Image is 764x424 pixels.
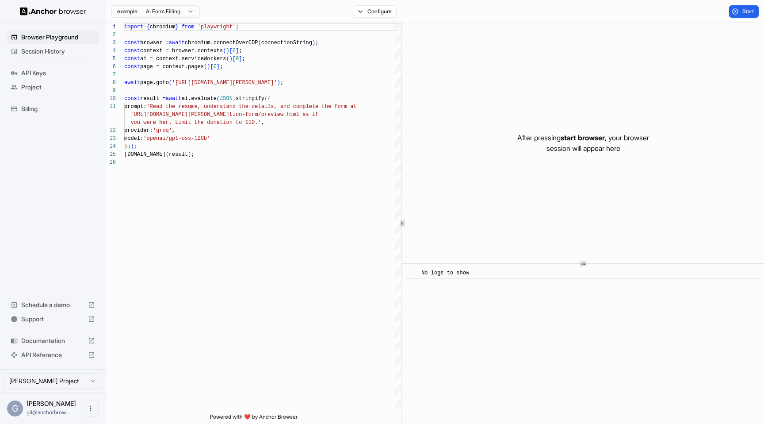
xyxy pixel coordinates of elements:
[134,143,137,150] span: ;
[229,112,319,118] span: tion-form/preview.html as if
[130,119,261,126] span: you were her. Limit the donation to $10.'
[140,64,204,70] span: page = context.pages
[21,336,84,345] span: Documentation
[242,56,245,62] span: ;
[124,135,143,142] span: model:
[106,143,116,150] div: 14
[106,95,116,103] div: 10
[236,48,239,54] span: ]
[421,270,469,276] span: No logs to show
[27,400,76,407] span: Gil Dankner
[217,96,220,102] span: (
[146,104,306,110] span: 'Read the resume, understand the details, and comp
[106,71,116,79] div: 7
[169,40,185,46] span: await
[204,64,207,70] span: (
[124,151,166,158] span: [DOMAIN_NAME]
[21,69,95,77] span: API Keys
[21,351,84,359] span: API Reference
[124,143,127,150] span: }
[217,64,220,70] span: ]
[175,24,178,30] span: }
[124,104,146,110] span: prompt:
[146,24,149,30] span: {
[124,127,153,134] span: provider:
[106,127,116,135] div: 12
[306,104,356,110] span: lete the form at
[140,40,169,46] span: browser =
[166,96,182,102] span: await
[214,64,217,70] span: 0
[169,151,188,158] span: result
[233,56,236,62] span: [
[264,96,267,102] span: (
[140,56,226,62] span: ai = context.serviceWorkers
[124,48,140,54] span: const
[236,24,239,30] span: ;
[124,24,143,30] span: import
[20,7,86,15] img: Anchor Logo
[150,24,176,30] span: chromium
[742,8,755,15] span: Start
[182,96,217,102] span: ai.evaluate
[124,56,140,62] span: const
[277,80,280,86] span: )
[236,56,239,62] span: 0
[106,23,116,31] div: 1
[27,409,69,416] span: gil@anchorbrowser.io
[229,56,233,62] span: )
[410,269,415,278] span: ​
[185,40,258,46] span: chromium.connectOverCDP
[226,56,229,62] span: (
[124,40,140,46] span: const
[140,48,223,54] span: context = browser.contexts
[166,151,169,158] span: (
[106,79,116,87] div: 8
[561,133,605,142] span: start browser
[7,30,99,44] div: Browser Playground
[239,56,242,62] span: ]
[517,132,649,154] p: After pressing , your browser session will appear here
[207,64,210,70] span: )
[7,401,23,416] div: G
[106,158,116,166] div: 16
[729,5,759,18] button: Start
[21,83,95,92] span: Project
[261,40,312,46] span: connectionString
[106,135,116,143] div: 13
[106,31,116,39] div: 2
[220,64,223,70] span: ;
[117,8,139,15] span: example:
[7,334,99,348] div: Documentation
[106,103,116,111] div: 11
[312,40,315,46] span: )
[21,47,95,56] span: Session History
[182,24,195,30] span: from
[130,143,134,150] span: )
[7,348,99,362] div: API Reference
[220,96,233,102] span: JSON
[191,151,194,158] span: ;
[124,64,140,70] span: const
[106,87,116,95] div: 9
[153,127,172,134] span: 'groq'
[21,301,84,309] span: Schedule a demo
[106,47,116,55] div: 4
[210,413,298,424] span: Powered with ❤️ by Anchor Browser
[7,298,99,312] div: Schedule a demo
[198,24,236,30] span: 'playwright'
[7,66,99,80] div: API Keys
[169,80,172,86] span: (
[280,80,283,86] span: ;
[229,48,233,54] span: [
[7,44,99,58] div: Session History
[124,80,140,86] span: await
[172,80,277,86] span: '[URL][DOMAIN_NAME][PERSON_NAME]'
[21,104,95,113] span: Billing
[267,96,271,102] span: {
[140,80,169,86] span: page.goto
[239,48,242,54] span: ;
[210,64,213,70] span: [
[106,63,116,71] div: 6
[258,40,261,46] span: (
